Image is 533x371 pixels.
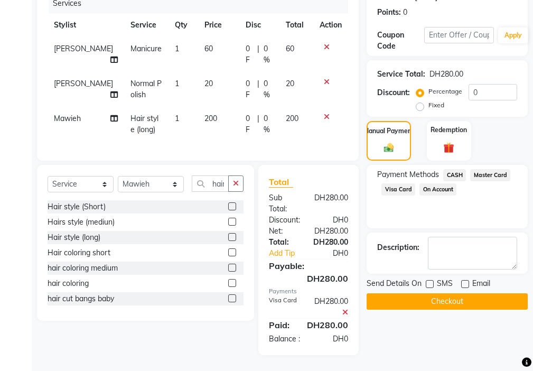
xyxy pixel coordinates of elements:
[198,13,239,37] th: Price
[130,44,162,53] span: Manicure
[286,44,294,53] span: 60
[279,13,313,37] th: Total
[48,293,114,304] div: hair cut bangs baby
[261,333,308,345] div: Balance :
[437,278,453,291] span: SMS
[305,237,356,248] div: DH280.00
[308,215,356,226] div: DH0
[264,113,273,135] span: 0 %
[239,13,279,37] th: Disc
[204,79,213,88] span: 20
[261,248,316,259] a: Add Tip
[48,13,124,37] th: Stylist
[443,169,466,181] span: CASH
[48,263,118,274] div: hair coloring medium
[48,201,106,212] div: Hair style (Short)
[308,333,356,345] div: DH0
[264,43,273,66] span: 0 %
[377,87,410,98] div: Discount:
[299,319,356,331] div: DH280.00
[169,13,198,37] th: Qty
[286,79,294,88] span: 20
[204,44,213,53] span: 60
[269,287,348,296] div: Payments
[286,114,298,123] span: 200
[261,272,356,285] div: DH280.00
[424,27,494,43] input: Enter Offer / Coupon Code
[419,183,456,196] span: On Account
[261,319,299,331] div: Paid:
[175,44,179,53] span: 1
[257,43,259,66] span: |
[429,69,463,80] div: DH280.00
[257,78,259,100] span: |
[48,278,89,289] div: hair coloring
[192,175,229,192] input: Search or Scan
[130,114,158,134] span: Hair style (long)
[316,248,356,259] div: DH0
[306,192,356,215] div: DH280.00
[130,79,162,99] span: Normal Polish
[377,30,424,52] div: Coupon Code
[246,78,254,100] span: 0 F
[306,226,356,237] div: DH280.00
[54,114,81,123] span: Mawieh
[257,113,259,135] span: |
[377,7,401,18] div: Points:
[261,226,306,237] div: Net:
[48,232,100,243] div: Hair style (long)
[377,69,425,80] div: Service Total:
[431,125,467,135] label: Redemption
[313,13,348,37] th: Action
[264,78,273,100] span: 0 %
[175,79,179,88] span: 1
[428,100,444,110] label: Fixed
[54,44,113,53] span: [PERSON_NAME]
[363,126,414,136] label: Manual Payment
[246,43,254,66] span: 0 F
[377,169,439,180] span: Payment Methods
[470,169,510,181] span: Master Card
[261,296,306,318] div: Visa Card
[261,192,306,215] div: Sub Total:
[124,13,169,37] th: Service
[48,217,115,228] div: Hairs style (mediun)
[48,247,110,258] div: Hair coloring short
[204,114,217,123] span: 200
[54,79,113,88] span: [PERSON_NAME]
[377,242,419,253] div: Description:
[381,142,397,153] img: _cash.svg
[261,259,356,272] div: Payable:
[367,278,422,291] span: Send Details On
[175,114,179,123] span: 1
[381,183,415,196] span: Visa Card
[440,141,457,154] img: _gift.svg
[367,293,528,310] button: Checkout
[403,7,407,18] div: 0
[261,237,305,248] div: Total:
[498,27,528,43] button: Apply
[428,87,462,96] label: Percentage
[306,296,356,318] div: DH280.00
[269,177,293,188] span: Total
[246,113,254,135] span: 0 F
[261,215,308,226] div: Discount:
[472,278,490,291] span: Email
